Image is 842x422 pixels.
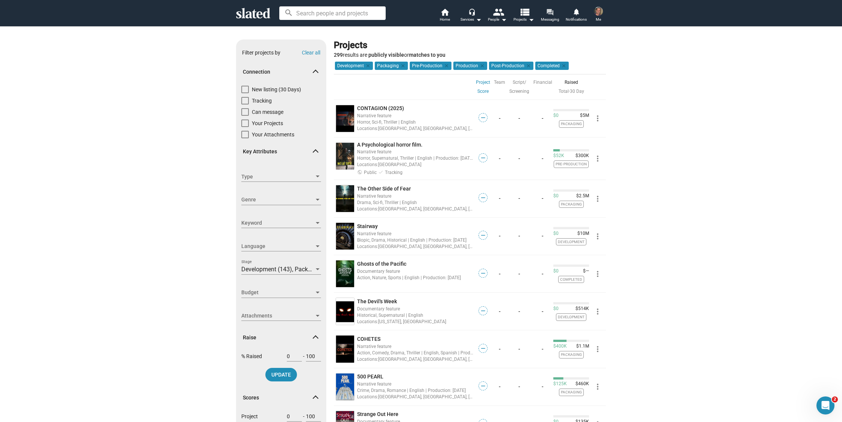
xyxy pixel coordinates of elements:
div: Narrative feature [357,343,473,350]
span: Locations: [357,244,378,249]
a: The Devil's WeekDocumentary featureHistorical, Supernatural | EnglishLocations:[US_STATE], [GEOGR... [357,298,473,325]
a: The Other Side of FearNarrative featureDrama, Sci-fi, Thriller | EnglishLocations:[GEOGRAPHIC_DAT... [357,185,473,212]
span: $125K [553,381,567,387]
mat-expansion-panel-header: Key Attributes [236,140,326,164]
mat-chip: Pre-Production [410,62,451,70]
a: — [479,386,488,392]
span: Locations: [357,357,378,362]
span: — [479,114,487,121]
mat-icon: clear [442,62,449,69]
a: — [479,235,488,241]
a: CONTAGION (2025)Narrative featureHorror, Sci-fi, Thriller | EnglishLocations:[GEOGRAPHIC_DATA], [... [357,105,473,132]
mat-icon: arrow_drop_down [527,15,536,24]
a: undefined [335,184,356,213]
span: The Other Side of Fear [357,186,411,192]
mat-expansion-panel-header: Scores [236,386,326,410]
a: - [518,346,520,352]
span: $2.5M [573,193,589,199]
div: Crime, Drama, Romance | English | Production: [DATE] [357,387,473,394]
img: undefined [336,298,354,325]
span: Key Attributes [243,148,313,155]
a: Home [432,8,458,24]
span: — [479,194,487,201]
span: A Psychological horror film. [357,142,423,148]
span: $460K [572,381,589,387]
a: - [542,156,544,162]
span: $5M [577,113,589,119]
span: Strange Out Here [357,411,398,417]
a: — [479,117,488,123]
div: Raise [236,351,326,386]
img: undefined [336,185,354,212]
a: undefined [335,221,356,251]
span: $0 [553,193,559,199]
div: Horror, Supernatural, Thriller | English | Production: [DATE] [357,154,473,162]
span: Attachments [241,312,314,320]
mat-icon: people [493,6,504,17]
a: - [518,309,520,315]
span: Me [596,15,601,24]
span: Completed [558,276,584,283]
div: [GEOGRAPHIC_DATA], [GEOGRAPHIC_DATA], [GEOGRAPHIC_DATA], [US_STATE], [GEOGRAPHIC_DATA], [GEOGRAPH... [357,393,473,400]
img: undefined [336,223,354,250]
a: 500 PEARLNarrative featureCrime, Drama, Romance | English | Production: [DATE]Locations:[GEOGRAPH... [357,373,473,400]
mat-expansion-panel-header: Connection [236,60,326,84]
span: · [559,89,570,94]
mat-icon: clear [478,62,485,69]
div: [GEOGRAPHIC_DATA], [GEOGRAPHIC_DATA], [GEOGRAPHIC_DATA] [357,205,473,212]
span: Projects [513,15,534,24]
span: Type [241,173,314,181]
img: undefined [336,374,354,400]
span: Language [241,242,314,250]
a: — [479,348,488,354]
a: undefined [335,296,356,326]
a: — [479,157,488,163]
div: [GEOGRAPHIC_DATA], [GEOGRAPHIC_DATA], [GEOGRAPHIC_DATA], [GEOGRAPHIC_DATA], [GEOGRAPHIC_DATA], [G... [357,125,473,132]
span: Packaging [559,351,584,358]
a: - [542,346,544,352]
a: — [479,273,488,279]
span: $0 [553,306,559,312]
mat-icon: done [378,169,383,174]
span: Messaging [541,15,559,24]
span: $52K [553,153,564,159]
span: COHETES [357,336,380,342]
a: undefined [335,104,356,133]
span: Scores [243,394,313,401]
a: - [518,156,520,162]
mat-icon: more_vert [593,345,602,354]
mat-icon: clear [399,62,406,69]
a: - [499,233,501,239]
div: Narrative feature [357,380,473,387]
span: $0 [553,231,559,237]
mat-icon: more_vert [593,194,602,203]
span: Packaging [559,120,584,127]
span: Development (143), Packaging (119), Pre-Production (11), Production (14), Post-Production (8), Co... [241,266,531,273]
span: 2 [832,396,838,402]
img: undefined [336,143,354,169]
mat-icon: more_vert [593,232,602,241]
a: - [542,233,544,239]
img: undefined [336,336,354,362]
span: results are or [334,52,445,58]
a: - [499,309,501,315]
span: $300K [572,153,589,159]
a: - [499,156,501,162]
span: 500 PEARL [357,374,383,380]
div: Narrative feature [357,148,473,155]
a: - [518,115,520,121]
b: matches to you [409,52,445,58]
span: — [479,383,487,390]
div: Historical, Supernatural | English [357,312,473,319]
span: Pre-Production [554,160,589,168]
span: Home [440,15,450,24]
img: Oliver Jaubert [594,7,603,16]
span: Locations: [357,206,378,212]
span: Locations: [357,394,378,399]
a: Team [494,78,505,87]
a: - [518,271,520,277]
mat-icon: view_list [519,6,530,17]
mat-icon: arrow_drop_down [499,15,508,24]
mat-icon: arrow_drop_down [474,15,483,24]
div: Action, Comedy, Drama, Thriller | English, Spanish | Production: [DATE] [357,349,473,356]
